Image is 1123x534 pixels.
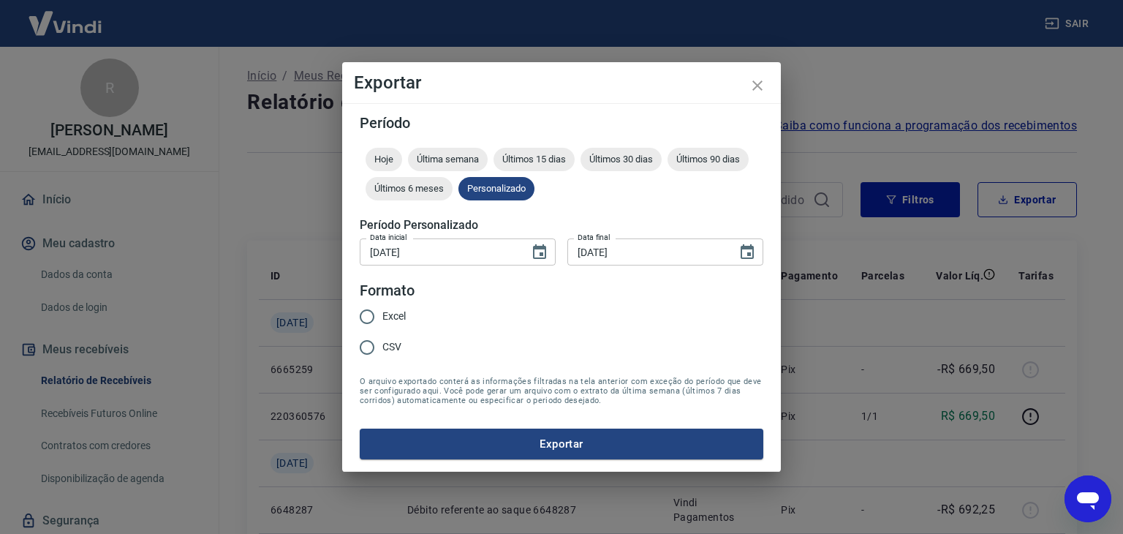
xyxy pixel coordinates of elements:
[360,429,763,459] button: Exportar
[354,74,769,91] h4: Exportar
[581,154,662,165] span: Últimos 30 dias
[360,238,519,266] input: DD/MM/YYYY
[370,232,407,243] label: Data inicial
[578,232,610,243] label: Data final
[360,218,763,233] h5: Período Personalizado
[567,238,727,266] input: DD/MM/YYYY
[408,154,488,165] span: Última semana
[740,68,775,103] button: close
[382,309,406,324] span: Excel
[366,183,453,194] span: Últimos 6 meses
[668,154,749,165] span: Últimos 90 dias
[668,148,749,171] div: Últimos 90 dias
[494,148,575,171] div: Últimos 15 dias
[581,148,662,171] div: Últimos 30 dias
[360,377,763,405] span: O arquivo exportado conterá as informações filtradas na tela anterior com exceção do período que ...
[525,238,554,267] button: Choose date, selected date is 1 de jul de 2025
[366,154,402,165] span: Hoje
[494,154,575,165] span: Últimos 15 dias
[408,148,488,171] div: Última semana
[1065,475,1111,522] iframe: Botão para abrir a janela de mensagens
[360,280,415,301] legend: Formato
[458,183,534,194] span: Personalizado
[382,339,401,355] span: CSV
[366,148,402,171] div: Hoje
[366,177,453,200] div: Últimos 6 meses
[733,238,762,267] button: Choose date, selected date is 31 de jul de 2025
[458,177,534,200] div: Personalizado
[360,116,763,130] h5: Período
